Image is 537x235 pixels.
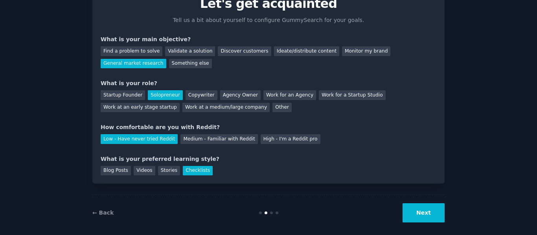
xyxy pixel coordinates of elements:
div: Checklists [183,166,213,176]
div: Medium - Familiar with Reddit [180,134,257,144]
div: Copywriter [186,90,217,100]
div: Other [272,103,292,113]
a: ← Back [92,209,114,216]
div: Stories [158,166,180,176]
div: Work at a medium/large company [182,103,270,113]
button: Next [403,203,445,222]
div: Find a problem to solve [101,46,162,56]
div: Monitor my brand [342,46,390,56]
div: Videos [134,166,155,176]
div: Startup Founder [101,90,145,100]
div: What is your main objective? [101,35,436,44]
div: Discover customers [218,46,271,56]
div: General market research [101,59,166,69]
div: Work for an Agency [263,90,316,100]
div: Work for a Startup Studio [319,90,385,100]
div: How comfortable are you with Reddit? [101,123,436,131]
div: What is your preferred learning style? [101,155,436,163]
div: Something else [169,59,212,69]
div: Validate a solution [165,46,215,56]
div: Ideate/distribute content [274,46,339,56]
p: Tell us a bit about yourself to configure GummySearch for your goals. [169,16,368,24]
div: Agency Owner [220,90,261,100]
div: What is your role? [101,79,436,87]
div: High - I'm a Reddit pro [261,134,320,144]
div: Low - Have never tried Reddit [101,134,178,144]
div: Work at an early stage startup [101,103,180,113]
div: Blog Posts [101,166,131,176]
div: Solopreneur [148,90,182,100]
